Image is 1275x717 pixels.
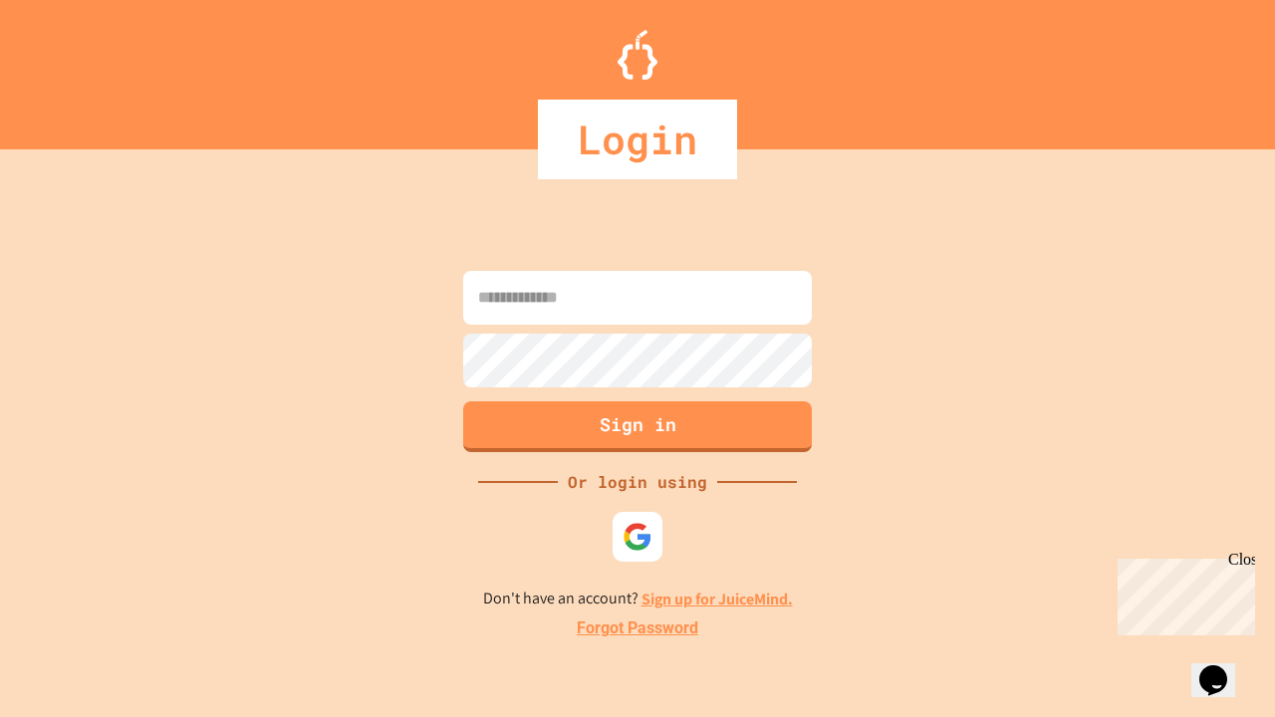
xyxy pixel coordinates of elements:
div: Chat with us now!Close [8,8,137,126]
button: Sign in [463,401,812,452]
p: Don't have an account? [483,587,793,611]
iframe: chat widget [1110,551,1255,635]
iframe: chat widget [1191,637,1255,697]
div: Or login using [558,470,717,494]
img: google-icon.svg [623,522,652,552]
a: Sign up for JuiceMind. [641,589,793,609]
a: Forgot Password [577,616,698,640]
img: Logo.svg [618,30,657,80]
div: Login [538,100,737,179]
